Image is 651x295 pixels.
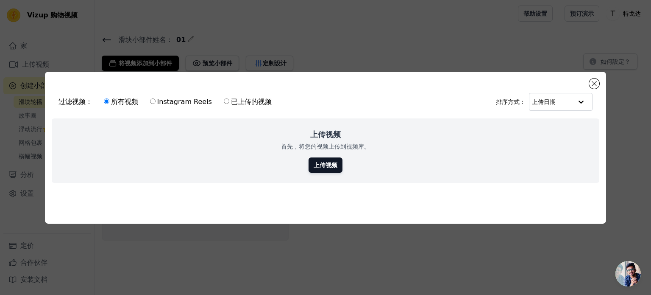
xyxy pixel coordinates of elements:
font: 已上传的视频 [231,98,272,106]
font: Instagram Reels [157,98,212,106]
a: 开放式聊天 [615,261,641,287]
font: 首先，将您的视频上传到视频库。 [281,143,370,150]
font: 所有视频 [111,98,138,106]
font: 排序方式： [496,98,526,105]
font: 上传视频 [310,130,341,139]
font: 过滤视频： [58,98,92,106]
button: 关闭模式 [589,79,599,89]
font: 上传视频 [314,162,337,169]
